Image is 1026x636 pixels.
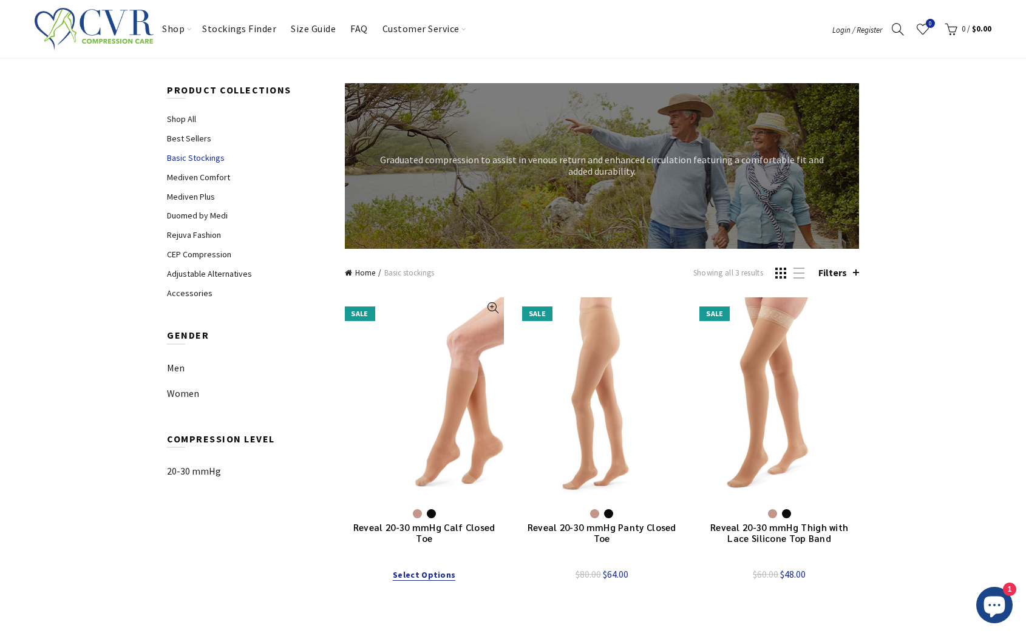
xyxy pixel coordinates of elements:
div: Graduated compression to assist in venous return and enhanced circulation featuring a comfortable... [345,123,860,208]
a: Wishlist0 [914,20,932,38]
a: Reveal 20-30 mmHg Calf Closed Toe [345,522,504,544]
a: Reveal 20-30 mmHg Thigh with Lace Silicone Top Band [699,522,858,544]
del: $80.00 [576,568,601,580]
h5: Gender [167,328,327,344]
del: $60.00 [753,568,778,580]
a: Shop All [167,113,196,124]
a: Men [167,360,185,376]
a: Filters [818,266,859,279]
a: Accessories [167,288,212,299]
a: Women [167,385,199,402]
span: / [967,24,970,34]
a: Basic Stockings [167,152,225,163]
a: Select options [393,569,455,581]
span: $0.00 [972,24,991,34]
a: 20-30 mmHg [167,463,221,479]
span: FAQ [363,12,379,21]
a: Rejuva Fashion [167,229,221,240]
p: Showing all 3 results [693,267,763,279]
a: Mediven Plus [167,191,215,202]
span: 0 [926,19,935,28]
a: 0 / $0.00 [942,20,991,38]
h5: Compression Level [167,432,327,448]
ins: $64.00 [603,568,628,580]
a: Mediven Comfort [167,172,230,183]
a: Sale [345,297,504,501]
img: CVR Compression Care [35,2,154,55]
a: Home [345,268,381,278]
span: 0 [962,24,965,34]
a: Best Sellers [167,133,211,144]
inbox-online-store-chat: Shopify online store chat [973,587,1016,626]
a: Duomed by Medi [167,210,228,221]
a: Reveal 20-30 mmHg Panty Closed Toe [522,522,681,544]
a: Adjustable Alternatives [167,268,252,279]
a: CEP Compression [167,249,231,260]
span: Size Guide [311,12,347,21]
a: Sale [699,297,858,501]
span: Sale [529,309,546,318]
span: Sale [706,309,724,318]
a: Sale [522,297,681,501]
a: Quick View [483,297,504,319]
span: Basic stockings [384,268,434,278]
ins: $48.00 [780,568,806,580]
span: Sale [351,309,369,318]
h5: Product Collections [167,83,327,99]
a: Login / Register [832,24,882,36]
